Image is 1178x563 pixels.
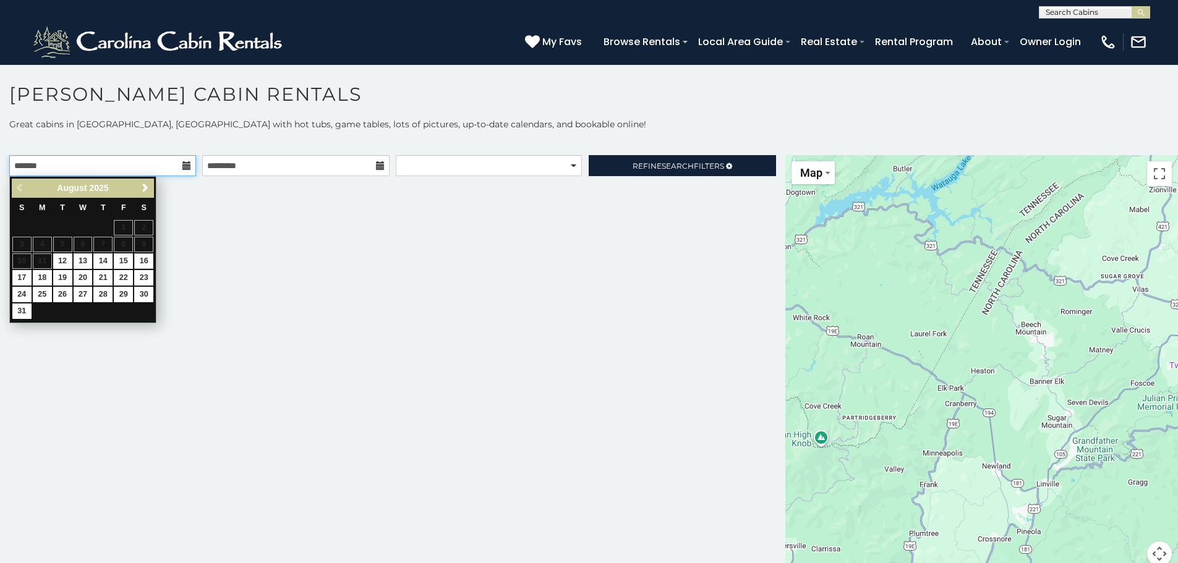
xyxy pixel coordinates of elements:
[93,253,113,269] a: 14
[1130,33,1147,51] img: mail-regular-white.png
[93,287,113,302] a: 28
[597,31,686,53] a: Browse Rentals
[33,270,52,286] a: 18
[1147,161,1172,186] button: Toggle fullscreen view
[134,253,153,269] a: 16
[792,161,835,184] button: Change map style
[137,180,153,196] a: Next
[12,303,32,319] a: 31
[114,253,133,269] a: 15
[19,203,24,212] span: Sunday
[53,270,72,286] a: 19
[60,203,65,212] span: Tuesday
[31,23,288,61] img: White-1-2.png
[633,161,724,171] span: Refine Filters
[79,203,87,212] span: Wednesday
[74,253,93,269] a: 13
[1014,31,1087,53] a: Owner Login
[525,34,585,50] a: My Favs
[662,161,694,171] span: Search
[134,287,153,302] a: 30
[795,31,863,53] a: Real Estate
[542,34,582,49] span: My Favs
[101,203,106,212] span: Thursday
[53,287,72,302] a: 26
[134,270,153,286] a: 23
[89,183,108,193] span: 2025
[692,31,789,53] a: Local Area Guide
[74,287,93,302] a: 27
[142,203,147,212] span: Saturday
[140,183,150,193] span: Next
[74,270,93,286] a: 20
[39,203,46,212] span: Monday
[800,166,822,179] span: Map
[1099,33,1117,51] img: phone-regular-white.png
[93,270,113,286] a: 21
[869,31,959,53] a: Rental Program
[53,253,72,269] a: 12
[12,270,32,286] a: 17
[965,31,1008,53] a: About
[589,155,775,176] a: RefineSearchFilters
[33,287,52,302] a: 25
[57,183,87,193] span: August
[12,287,32,302] a: 24
[114,287,133,302] a: 29
[114,270,133,286] a: 22
[121,203,126,212] span: Friday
